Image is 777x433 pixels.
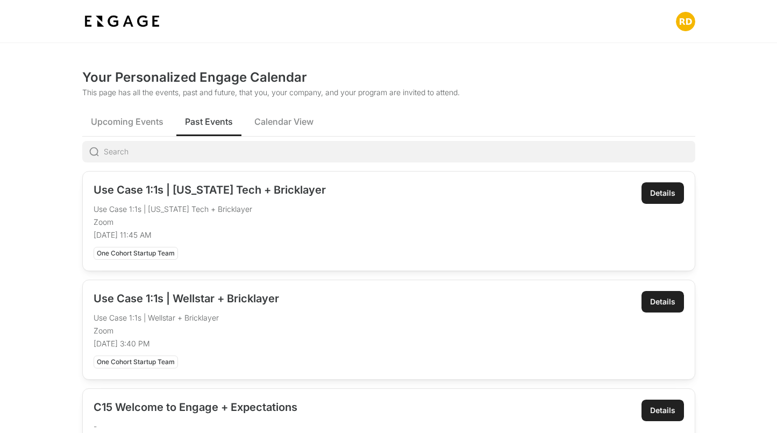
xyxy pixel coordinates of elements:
[94,356,178,368] div: One Cohort Startup Team
[94,230,631,240] p: [DATE] 11:45 AM
[185,115,233,128] span: Past Events
[94,204,631,215] p: Use Case 1:1s | [US_STATE] Tech + Bricklayer
[82,107,172,136] button: Upcoming Events
[650,405,675,416] div: Details
[650,296,675,307] div: Details
[82,69,695,86] h2: Your Personalized Engage Calendar
[94,400,631,415] h2: C15 Welcome to Engage + Expectations
[246,107,322,136] button: Calendar View
[676,12,695,31] img: Profile picture of Ryan DeLosa
[676,12,695,31] button: Open profile menu
[94,325,631,336] p: Zoom
[650,188,675,198] div: Details
[94,247,178,260] div: One Cohort Startup Team
[104,141,695,162] input: Search
[176,107,241,136] button: Past Events
[254,115,313,128] span: Calendar View
[94,313,631,323] p: Use Case 1:1s | Wellstar + Bricklayer
[641,400,684,421] a: Details
[94,182,631,197] h2: Use Case 1:1s | [US_STATE] Tech + Bricklayer
[94,421,631,432] p: -
[82,87,695,98] p: This page has all the events, past and future, that you, your company, and your program are invit...
[94,291,631,306] h2: Use Case 1:1s | Wellstar + Bricklayer
[641,291,684,313] a: Details
[82,12,162,31] img: bdf1fb74-1727-4ba0-a5bd-bc74ae9fc70b.jpeg
[94,338,631,349] p: [DATE] 3:40 PM
[94,217,631,228] p: Zoom
[91,115,163,128] span: Upcoming Events
[641,182,684,204] a: Details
